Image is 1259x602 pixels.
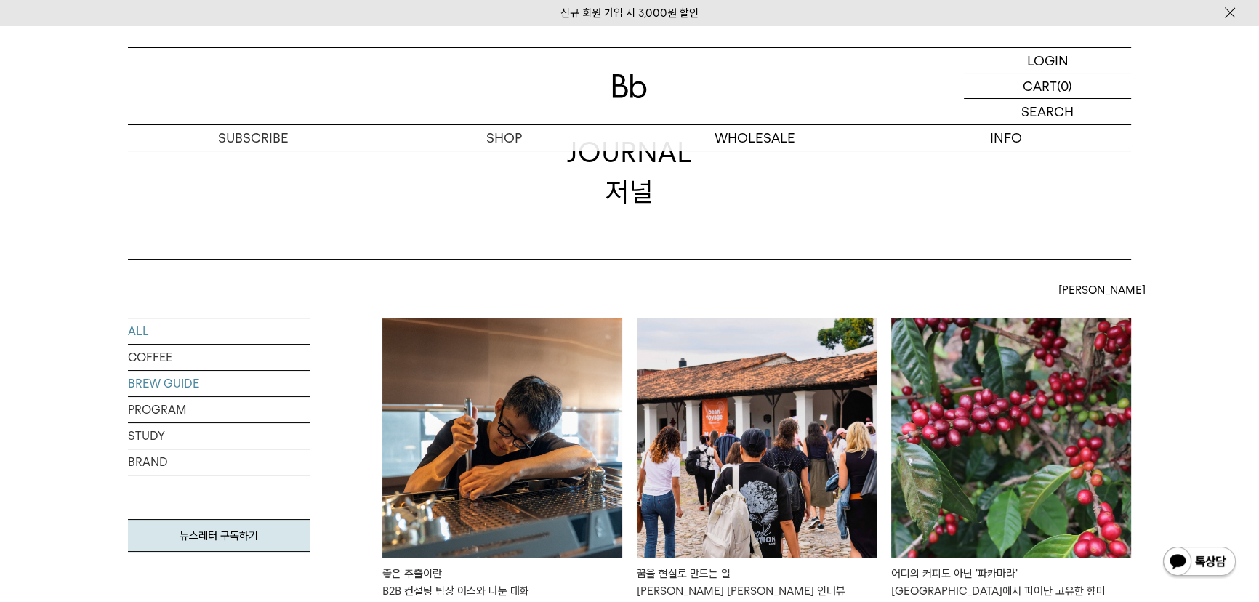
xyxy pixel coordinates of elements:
[560,7,699,20] a: 신규 회원 가입 시 3,000원 할인
[1027,48,1069,73] p: LOGIN
[891,565,1131,600] div: 어디의 커피도 아닌 '파카마라' [GEOGRAPHIC_DATA]에서 피어난 고유한 향미
[128,371,310,396] a: BREW GUIDE
[379,125,629,150] a: SHOP
[1021,99,1074,124] p: SEARCH
[128,519,310,552] a: 뉴스레터 구독하기
[1023,73,1057,98] p: CART
[1058,281,1146,299] span: [PERSON_NAME]
[1057,73,1072,98] p: (0)
[964,48,1131,73] a: LOGIN
[880,125,1131,150] p: INFO
[128,423,310,449] a: STUDY
[637,565,877,600] div: 꿈을 현실로 만드는 일 [PERSON_NAME] [PERSON_NAME] 인터뷰
[612,74,647,98] img: 로고
[891,318,1131,558] img: 어디의 커피도 아닌 '파카마라'엘살바도르에서 피어난 고유한 향미
[128,125,379,150] a: SUBSCRIBE
[128,397,310,422] a: PROGRAM
[567,133,692,210] div: JOURNAL 저널
[1162,545,1237,580] img: 카카오톡 채널 1:1 채팅 버튼
[964,73,1131,99] a: CART (0)
[637,318,877,558] img: 꿈을 현실로 만드는 일빈보야지 탁승희 대표 인터뷰
[128,318,310,344] a: ALL
[382,565,622,600] div: 좋은 추출이란 B2B 컨설팅 팀장 어스와 나눈 대화
[128,345,310,370] a: COFFEE
[629,125,880,150] p: WHOLESALE
[128,449,310,475] a: BRAND
[382,318,622,558] img: 좋은 추출이란B2B 컨설팅 팀장 어스와 나눈 대화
